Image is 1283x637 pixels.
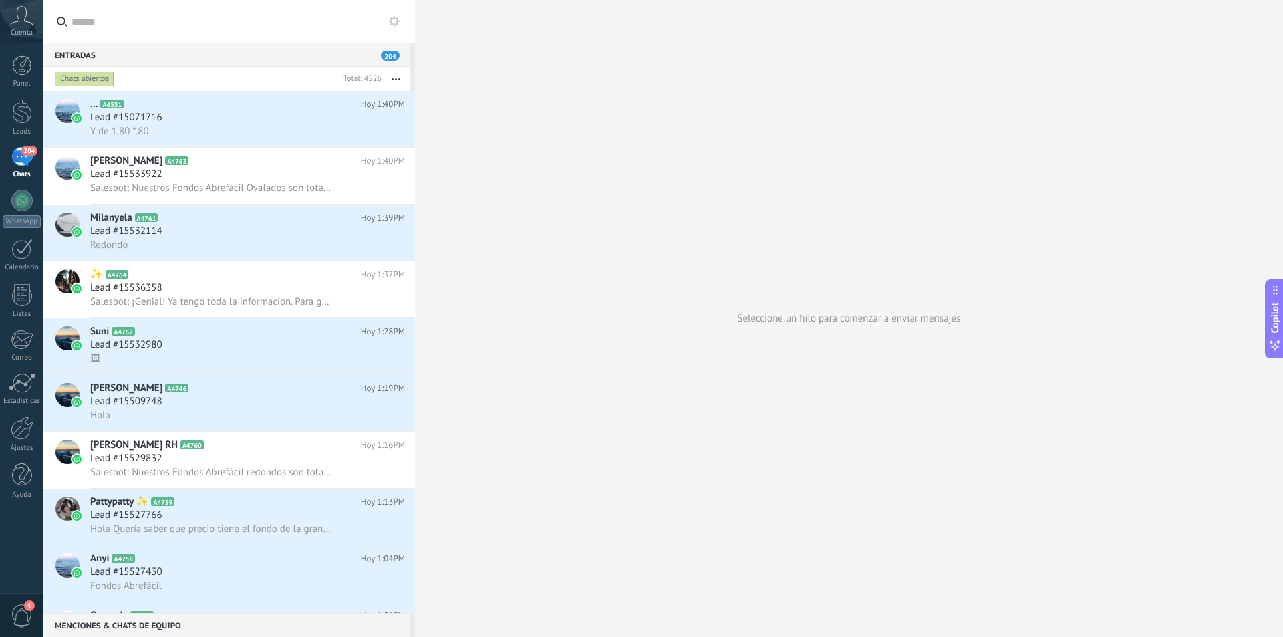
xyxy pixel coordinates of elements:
span: [PERSON_NAME] RH [90,438,178,452]
span: Pattypatty ✨ [90,495,148,509]
span: A4761 [135,213,158,222]
span: A4759 [151,497,174,506]
a: avataricon✨A4764Hoy 1:37PMLead #15536358Salesbot: ¡Genial! Ya tengo toda la información. Para gar... [43,261,415,317]
span: Hoy 1:40PM [361,154,405,168]
span: Anyi [90,552,109,565]
span: Suni [90,325,109,338]
span: ✨ [90,268,103,281]
a: avatariconAnyiA4758Hoy 1:04PMLead #15527430Fondos Abrefácil [43,545,415,602]
div: Calendario [3,263,41,272]
span: Hoy 1:19PM [361,382,405,395]
img: icon [72,568,82,578]
span: A4551 [100,100,124,108]
img: icon [72,511,82,521]
span: Hoy 1:39PM [361,211,405,225]
a: avatariconPattypatty ✨A4759Hoy 1:13PMLead #15527766Hola Quería saber que precio tiene el fondo de... [43,489,415,545]
button: Más [382,67,410,91]
img: icon [72,455,82,464]
img: icon [72,398,82,407]
a: avataricon[PERSON_NAME] RHA4760Hoy 1:16PMLead #15529832Salesbot: Nuestros Fondos Abrefácil redond... [43,432,415,488]
span: Salesbot: Nuestros Fondos Abrefácil Ovalados son totalmente personalizados. Por favor, dime qué t... [90,182,331,195]
div: Ayuda [3,491,41,499]
span: Hola [90,409,110,422]
div: Chats [3,170,41,179]
div: Total: 4526 [338,72,382,86]
a: avataricon...A4551Hoy 1:40PMLead #15071716Y de 1.80 *.80 [43,91,415,147]
span: 204 [381,51,400,61]
span: Y de 1.80 *.80 [90,125,149,138]
span: Hoy 1:28PM [361,325,405,338]
div: WhatsApp [3,215,41,228]
span: A4764 [106,270,129,279]
span: Hoy 1:16PM [361,438,405,452]
a: avataricon[PERSON_NAME]A4746Hoy 1:19PMLead #15509748Hola [43,375,415,431]
span: Salesbot: Nuestros Fondos Abrefácil redondos son totalmente personalizados. Por favor, dime qué t... [90,466,331,479]
img: icon [72,284,82,293]
span: Ocupado [90,609,128,622]
div: Ajustes [3,444,41,453]
img: icon [72,170,82,180]
div: Panel [3,80,41,88]
span: Hoy 1:01PM [361,609,405,622]
span: Lead #15529832 [90,452,162,465]
span: Lead #15533922 [90,168,162,181]
div: Menciones & Chats de equipo [43,613,410,637]
span: A4757 [130,611,154,620]
span: A4760 [180,440,204,449]
span: Redondo [90,239,128,251]
span: 4 [24,600,35,611]
div: Correo [3,354,41,362]
span: Hoy 1:13PM [361,495,405,509]
span: Lead #15527430 [90,565,162,579]
span: Hoy 1:37PM [361,268,405,281]
span: Hoy 1:04PM [361,552,405,565]
span: Cuenta [11,29,33,37]
a: avataricon[PERSON_NAME]A4763Hoy 1:40PMLead #15533922Salesbot: Nuestros Fondos Abrefácil Ovalados ... [43,148,415,204]
span: Lead #15532114 [90,225,162,238]
span: Salesbot: ¡Genial! Ya tengo toda la información. Para garantizar que tu diseño sea perfecto, uno ... [90,295,331,308]
div: Estadísticas [3,397,41,406]
a: avatariconMilanyelaA4761Hoy 1:39PMLead #15532114Redondo [43,205,415,261]
span: Lead #15071716 [90,111,162,124]
span: Lead #15527766 [90,509,162,522]
span: Fondos Abrefácil [90,580,162,592]
span: 🖼 [90,352,100,365]
div: Chats abiertos [55,71,114,87]
div: Listas [3,310,41,319]
span: A4746 [165,384,188,392]
div: Entradas [43,43,410,67]
span: Lead #15509748 [90,395,162,408]
span: Milanyela [90,211,132,225]
span: A4763 [165,156,188,165]
span: [PERSON_NAME] [90,382,162,395]
span: [PERSON_NAME] [90,154,162,168]
span: ... [90,98,98,111]
span: Copilot [1268,302,1282,333]
img: icon [72,227,82,237]
span: Lead #15536358 [90,281,162,295]
span: A4758 [112,554,135,563]
span: 204 [21,146,37,156]
div: Leads [3,128,41,136]
span: A4762 [112,327,135,336]
img: icon [72,114,82,123]
span: Hoy 1:40PM [361,98,405,111]
img: icon [72,341,82,350]
span: Lead #15532980 [90,338,162,352]
span: Hola Quería saber que precio tiene el fondo de la granja de [PERSON_NAME] ví en el anuncio Y en q... [90,523,331,535]
a: avatariconSuniA4762Hoy 1:28PMLead #15532980🖼 [43,318,415,374]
